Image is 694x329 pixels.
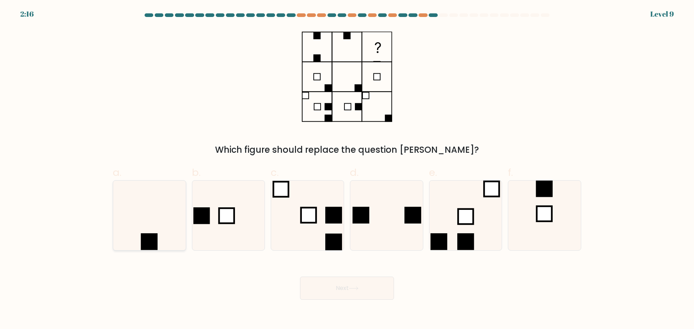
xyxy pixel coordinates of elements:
[271,165,279,179] span: c.
[350,165,359,179] span: d.
[117,143,577,156] div: Which figure should replace the question [PERSON_NAME]?
[300,277,394,300] button: Next
[508,165,513,179] span: f.
[429,165,437,179] span: e.
[113,165,121,179] span: a.
[650,9,674,20] div: Level 9
[20,9,34,20] div: 2:16
[192,165,201,179] span: b.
